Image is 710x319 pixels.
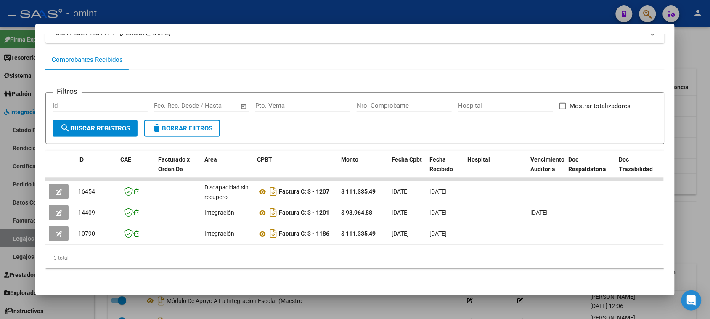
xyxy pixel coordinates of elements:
datatable-header-cell: Area [201,151,254,188]
span: CAE [120,156,131,163]
datatable-header-cell: CAE [117,151,155,188]
strong: $ 111.335,49 [341,188,376,195]
i: Descargar documento [268,227,279,240]
span: [DATE] [392,230,409,237]
span: Facturado x Orden De [158,156,190,173]
span: [DATE] [392,209,409,216]
span: Doc Trazabilidad [619,156,653,173]
span: Fecha Cpbt [392,156,422,163]
span: [DATE] [429,209,447,216]
div: Open Intercom Messenger [681,290,702,311]
button: Open calendar [239,101,249,111]
h3: Filtros [53,86,82,97]
span: 16454 [78,188,95,195]
div: Comprobantes Recibidos [52,55,123,65]
datatable-header-cell: Vencimiento Auditoría [527,151,565,188]
strong: Factura C: 3 - 1186 [279,231,329,237]
datatable-header-cell: Hospital [464,151,527,188]
mat-icon: search [60,123,70,133]
span: Fecha Recibido [429,156,453,173]
datatable-header-cell: ID [75,151,117,188]
span: Doc Respaldatoria [568,156,606,173]
button: Buscar Registros [53,120,138,137]
strong: Factura C: 3 - 1201 [279,210,329,216]
input: End date [189,102,230,109]
mat-icon: delete [152,123,162,133]
datatable-header-cell: Doc Trazabilidad [615,151,666,188]
strong: Factura C: 3 - 1207 [279,189,329,195]
strong: $ 98.964,88 [341,209,372,216]
datatable-header-cell: Fecha Recibido [426,151,464,188]
strong: $ 111.335,49 [341,230,376,237]
span: [DATE] [392,188,409,195]
datatable-header-cell: Doc Respaldatoria [565,151,615,188]
span: ID [78,156,84,163]
datatable-header-cell: Facturado x Orden De [155,151,201,188]
span: Integración [204,230,234,237]
datatable-header-cell: Monto [338,151,388,188]
span: [DATE] [429,230,447,237]
span: [DATE] [530,209,548,216]
span: Borrar Filtros [152,125,212,132]
span: Integración [204,209,234,216]
div: 3 total [45,247,664,268]
span: CPBT [257,156,272,163]
span: Monto [341,156,358,163]
button: Borrar Filtros [144,120,220,137]
i: Descargar documento [268,185,279,198]
span: Buscar Registros [60,125,130,132]
span: Discapacidad sin recupero [204,184,249,200]
span: 10790 [78,230,95,237]
i: Descargar documento [268,206,279,219]
datatable-header-cell: Fecha Cpbt [388,151,426,188]
span: Hospital [467,156,490,163]
span: 14409 [78,209,95,216]
span: Mostrar totalizadores [570,101,631,111]
span: Vencimiento Auditoría [530,156,564,173]
datatable-header-cell: CPBT [254,151,338,188]
input: Start date [154,102,181,109]
span: [DATE] [429,188,447,195]
span: Area [204,156,217,163]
